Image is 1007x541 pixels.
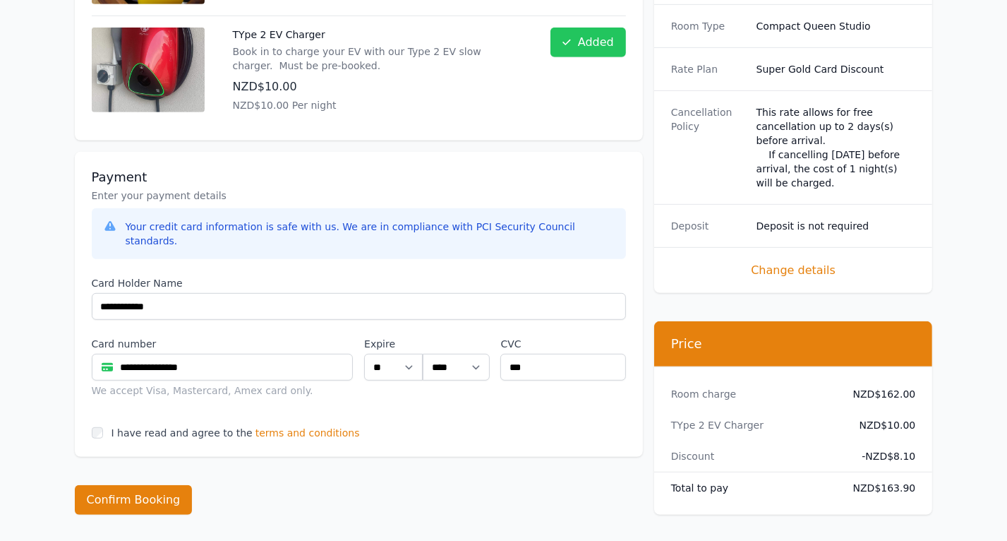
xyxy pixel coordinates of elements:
[671,449,831,463] dt: Discount
[550,28,626,57] button: Added
[500,337,625,351] label: CVC
[92,169,626,186] h3: Payment
[671,262,916,279] span: Change details
[92,28,205,112] img: TYpe 2 EV Charger
[842,449,916,463] dd: - NZD$8.10
[756,219,916,233] dd: Deposit is not required
[671,387,831,401] dt: Room charge
[92,384,354,398] div: We accept Visa, Mastercard, Amex card only.
[671,62,745,76] dt: Rate Plan
[92,337,354,351] label: Card number
[92,276,626,290] label: Card Holder Name
[578,34,614,51] span: Added
[671,481,831,495] dt: Total to pay
[842,418,916,432] dd: NZD$10.00
[423,337,489,351] label: .
[671,219,745,233] dt: Deposit
[671,19,745,33] dt: Room Type
[233,44,522,73] p: Book in to charge your EV with our Type 2 EV slow charger. Must be pre-booked.
[364,337,423,351] label: Expire
[756,62,916,76] dd: Super Gold Card Discount
[233,78,522,95] p: NZD$10.00
[255,426,360,440] span: terms and conditions
[111,427,253,439] label: I have read and agree to the
[756,105,916,190] div: This rate allows for free cancellation up to 2 days(s) before arrival. If cancelling [DATE] befor...
[233,28,522,42] p: TYpe 2 EV Charger
[671,418,831,432] dt: TYpe 2 EV Charger
[671,105,745,190] dt: Cancellation Policy
[842,481,916,495] dd: NZD$163.90
[671,335,916,352] h3: Price
[756,19,916,33] dd: Compact Queen Studio
[126,220,615,248] div: Your credit card information is safe with us. We are in compliance with PCI Security Council stan...
[75,485,193,515] button: Confirm Booking
[92,189,626,203] p: Enter your payment details
[233,98,522,112] p: NZD$10.00 Per night
[842,387,916,401] dd: NZD$162.00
